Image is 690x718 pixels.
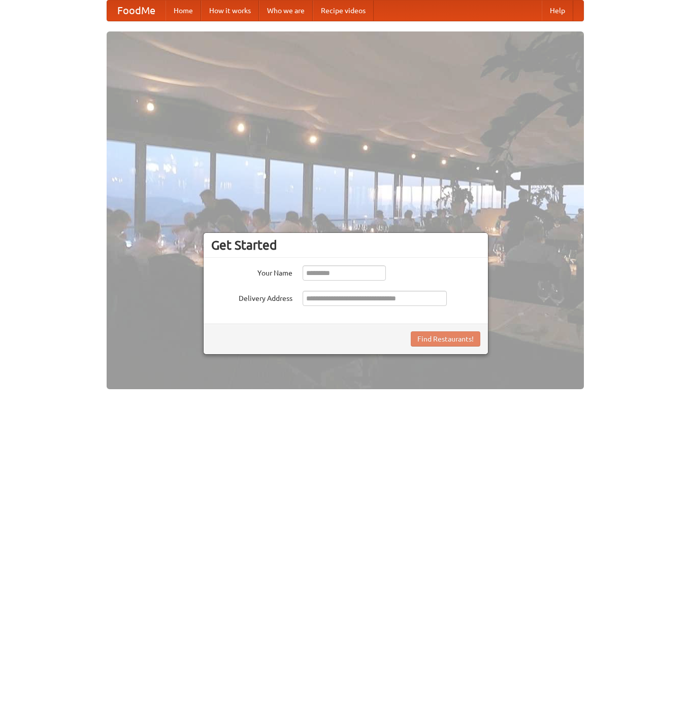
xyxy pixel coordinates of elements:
[211,265,292,278] label: Your Name
[313,1,374,21] a: Recipe videos
[259,1,313,21] a: Who we are
[166,1,201,21] a: Home
[107,1,166,21] a: FoodMe
[211,291,292,303] label: Delivery Address
[201,1,259,21] a: How it works
[411,331,480,347] button: Find Restaurants!
[211,237,480,253] h3: Get Started
[542,1,573,21] a: Help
